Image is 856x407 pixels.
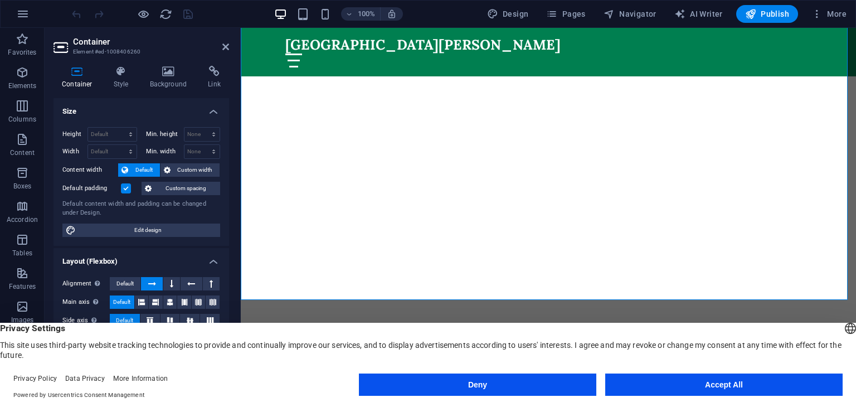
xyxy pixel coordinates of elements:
label: Alignment [62,277,110,290]
h4: Background [142,66,200,89]
label: Width [62,148,87,154]
label: Height [62,131,87,137]
h2: Container [73,37,229,47]
span: Default [113,295,130,309]
label: Min. height [146,131,184,137]
button: Default [110,295,134,309]
span: More [811,8,847,20]
span: Publish [745,8,789,20]
p: Content [10,148,35,157]
p: Tables [12,249,32,258]
button: Default [118,163,160,177]
h3: Element #ed-1008406260 [73,47,207,57]
p: Boxes [13,182,32,191]
h4: Container [53,66,105,89]
button: More [807,5,851,23]
button: reload [159,7,172,21]
h4: Size [53,98,229,118]
span: AI Writer [674,8,723,20]
p: Elements [8,81,37,90]
div: Default content width and padding can be changed under Design. [62,200,220,218]
span: Custom spacing [155,182,217,195]
span: Default [132,163,157,177]
span: Custom width [174,163,217,177]
label: Default padding [62,182,121,195]
span: Default [116,314,133,327]
p: Favorites [8,48,36,57]
h4: Link [200,66,229,89]
button: Custom width [160,163,220,177]
button: Default [110,277,140,290]
button: Publish [736,5,798,23]
h6: 100% [358,7,376,21]
p: Features [9,282,36,291]
label: Main axis [62,295,110,309]
span: Default [116,277,134,290]
button: AI Writer [670,5,727,23]
i: Reload page [159,8,172,21]
label: Min. width [146,148,184,154]
span: Design [487,8,529,20]
p: Columns [8,115,36,124]
label: Content width [62,163,118,177]
button: Design [483,5,533,23]
p: Images [11,316,34,324]
button: Pages [542,5,590,23]
button: Default [110,314,140,327]
span: Pages [546,8,585,20]
i: On resize automatically adjust zoom level to fit chosen device. [387,9,397,19]
button: Custom spacing [142,182,220,195]
button: Navigator [599,5,661,23]
h4: Style [105,66,142,89]
button: Edit design [62,224,220,237]
button: 100% [341,7,381,21]
div: Design (Ctrl+Alt+Y) [483,5,533,23]
p: Accordion [7,215,38,224]
label: Side axis [62,314,110,327]
h4: Layout (Flexbox) [53,248,229,268]
span: Edit design [79,224,217,237]
button: Click here to leave preview mode and continue editing [137,7,150,21]
span: Navigator [604,8,656,20]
